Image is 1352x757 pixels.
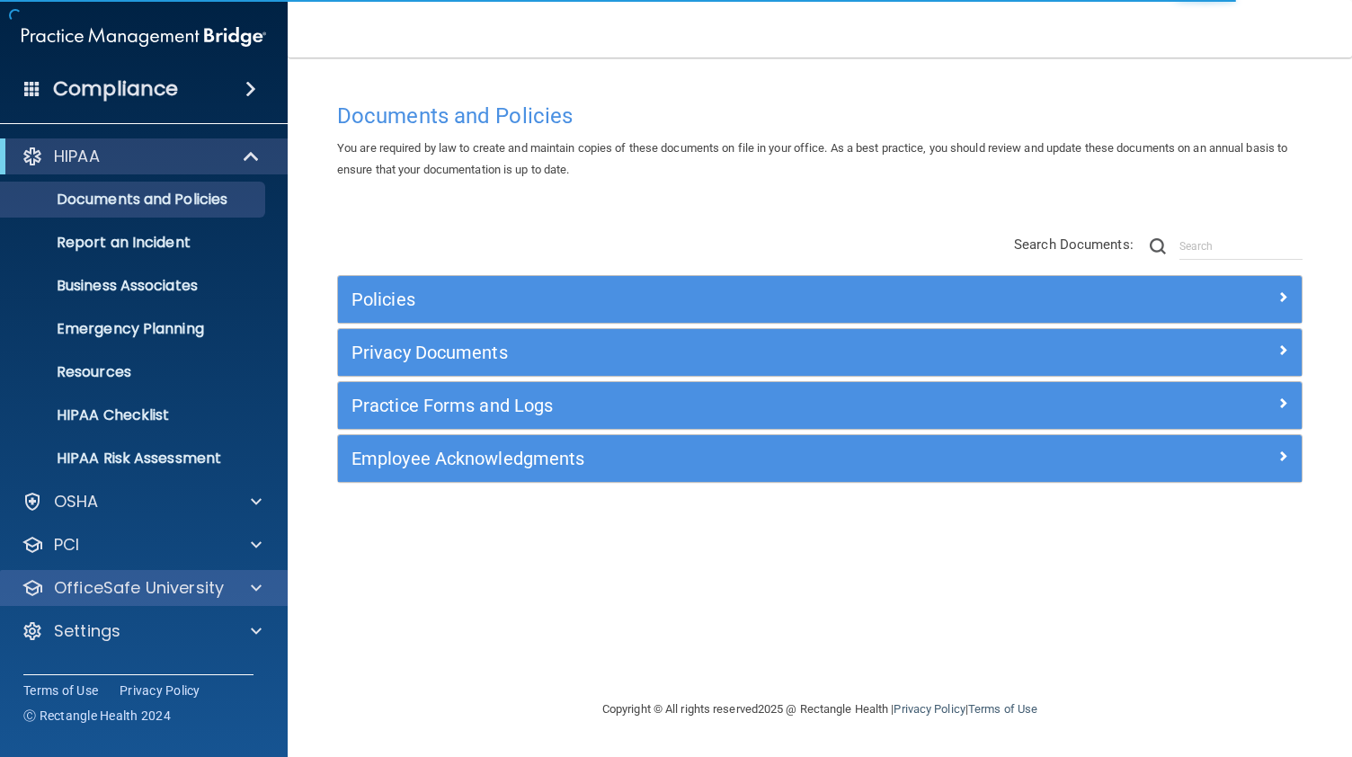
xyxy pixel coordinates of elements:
p: OSHA [54,491,99,512]
a: HIPAA [22,146,261,167]
a: PCI [22,534,262,556]
a: Privacy Policy [894,702,965,716]
h5: Privacy Documents [351,343,1047,362]
p: HIPAA [54,146,100,167]
p: Report an Incident [12,234,257,252]
p: Settings [54,620,120,642]
a: Privacy Policy [120,681,200,699]
a: Settings [22,620,262,642]
p: OfficeSafe University [54,577,224,599]
div: Copyright © All rights reserved 2025 @ Rectangle Health | | [492,681,1148,738]
h4: Documents and Policies [337,104,1303,128]
p: Documents and Policies [12,191,257,209]
p: Resources [12,363,257,381]
a: Policies [351,285,1288,314]
a: OfficeSafe University [22,577,262,599]
p: Emergency Planning [12,320,257,338]
h4: Compliance [53,76,178,102]
p: PCI [54,534,79,556]
img: ic-search.3b580494.png [1150,238,1166,254]
h5: Employee Acknowledgments [351,449,1047,468]
p: HIPAA Checklist [12,406,257,424]
a: Terms of Use [968,702,1037,716]
a: Privacy Documents [351,338,1288,367]
a: OSHA [22,491,262,512]
span: Search Documents: [1014,236,1134,253]
input: Search [1179,233,1303,260]
p: HIPAA Risk Assessment [12,450,257,468]
span: Ⓒ Rectangle Health 2024 [23,707,171,725]
span: You are required by law to create and maintain copies of these documents on file in your office. ... [337,141,1287,176]
h5: Practice Forms and Logs [351,396,1047,415]
a: Practice Forms and Logs [351,391,1288,420]
img: PMB logo [22,19,266,55]
p: Business Associates [12,277,257,295]
h5: Policies [351,289,1047,309]
a: Employee Acknowledgments [351,444,1288,473]
a: Terms of Use [23,681,98,699]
